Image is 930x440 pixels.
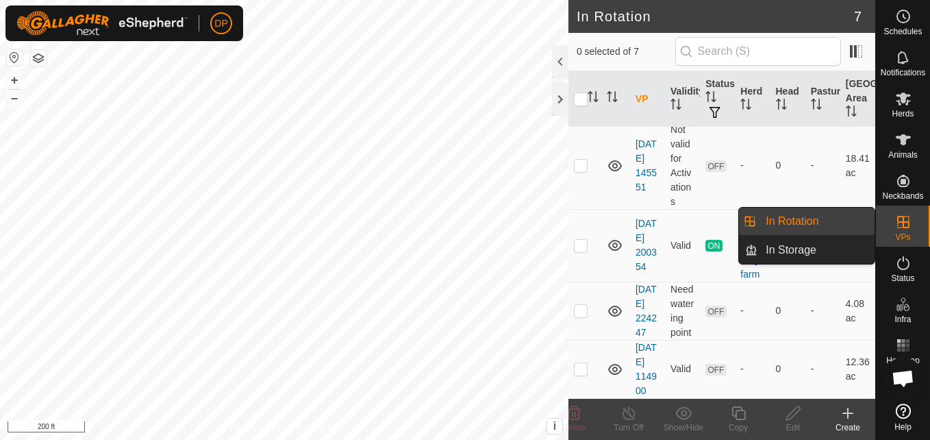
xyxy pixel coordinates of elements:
[675,37,841,66] input: Search (S)
[6,49,23,66] button: Reset Map
[6,72,23,88] button: +
[665,282,700,340] td: Need watering point
[854,6,862,27] span: 7
[705,93,716,104] p-sorticon: Activate to sort
[636,284,657,338] a: [DATE] 224247
[805,282,840,340] td: -
[883,358,924,399] a: Open chat
[711,421,766,434] div: Copy
[840,71,875,127] th: [GEOGRAPHIC_DATA] Area
[665,340,700,398] td: Valid
[883,27,922,36] span: Schedules
[705,240,722,252] span: ON
[705,364,726,376] span: OFF
[739,236,875,264] li: In Storage
[298,422,338,435] a: Contact Us
[894,315,911,323] span: Infra
[770,122,805,209] td: 0
[776,101,787,112] p-sorticon: Activate to sort
[770,282,805,340] td: 0
[820,421,875,434] div: Create
[670,101,681,112] p-sorticon: Activate to sort
[881,69,925,77] span: Notifications
[630,71,665,127] th: VP
[636,218,657,272] a: [DATE] 200354
[805,340,840,398] td: -
[740,362,764,376] div: -
[757,236,875,264] a: In Storage
[607,93,618,104] p-sorticon: Activate to sort
[30,50,47,66] button: Map Layers
[562,423,586,432] span: Delete
[6,90,23,106] button: –
[757,208,875,235] a: In Rotation
[700,71,735,127] th: Status
[740,158,764,173] div: -
[876,398,930,437] a: Help
[665,209,700,282] td: Valid
[805,71,840,127] th: Pasture
[840,122,875,209] td: 18.41 ac
[636,342,657,396] a: [DATE] 114900
[766,213,818,230] span: In Rotation
[740,101,751,112] p-sorticon: Activate to sort
[805,122,840,209] td: -
[811,101,822,112] p-sorticon: Activate to sort
[740,304,764,318] div: -
[588,93,599,104] p-sorticon: Activate to sort
[766,242,816,258] span: In Storage
[886,356,920,365] span: Heatmap
[553,420,556,432] span: i
[895,233,910,241] span: VPs
[846,108,857,119] p-sorticon: Activate to sort
[840,340,875,398] td: 12.36 ac
[888,151,918,159] span: Animals
[770,340,805,398] td: 0
[665,122,700,209] td: Not valid for Activations
[230,422,281,435] a: Privacy Policy
[892,110,914,118] span: Herds
[735,71,770,127] th: Herd
[601,421,656,434] div: Turn Off
[16,11,188,36] img: Gallagher Logo
[739,208,875,235] li: In Rotation
[770,71,805,127] th: Head
[894,423,912,431] span: Help
[705,160,726,172] span: OFF
[766,421,820,434] div: Edit
[882,192,923,200] span: Neckbands
[636,138,657,193] a: [DATE] 145551
[665,71,700,127] th: Validity
[891,274,914,282] span: Status
[577,45,675,59] span: 0 selected of 7
[547,419,562,434] button: i
[577,8,854,25] h2: In Rotation
[214,16,227,31] span: DP
[705,306,726,317] span: OFF
[656,421,711,434] div: Show/Hide
[840,282,875,340] td: 4.08 ac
